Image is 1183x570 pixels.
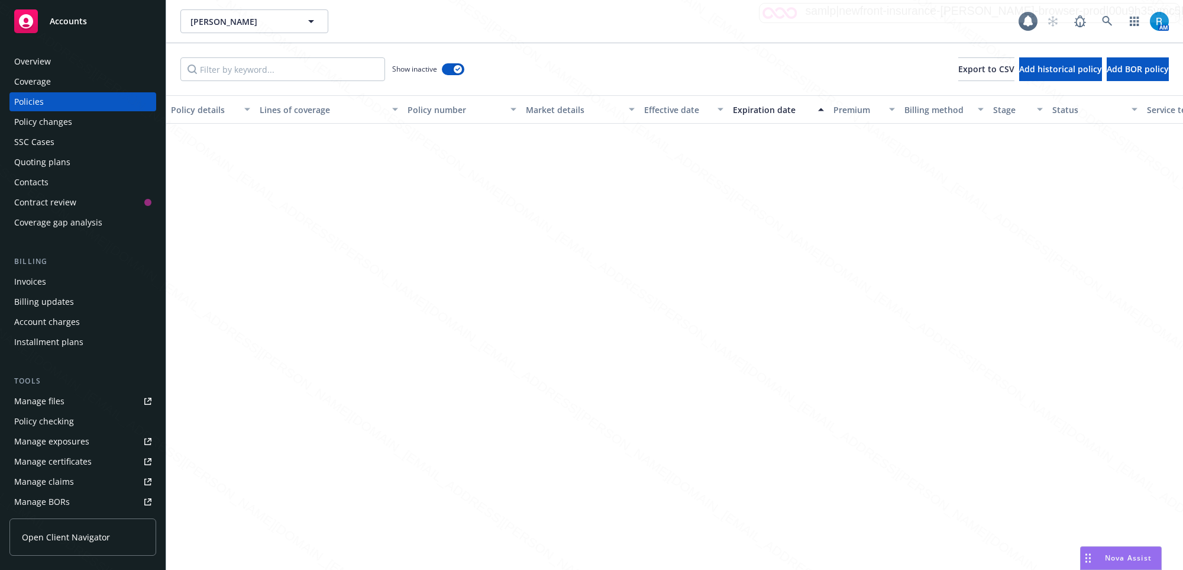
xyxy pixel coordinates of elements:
[14,292,74,311] div: Billing updates
[1041,9,1065,33] a: Start snowing
[14,492,70,511] div: Manage BORs
[1105,553,1152,563] span: Nova Assist
[14,52,51,71] div: Overview
[1080,546,1162,570] button: Nova Assist
[14,173,49,192] div: Contacts
[1068,9,1092,33] a: Report a Bug
[9,193,156,212] a: Contract review
[988,95,1048,124] button: Stage
[260,104,385,116] div: Lines of coverage
[180,57,385,81] input: Filter by keyword...
[190,15,293,28] span: [PERSON_NAME]
[1095,9,1119,33] a: Search
[9,72,156,91] a: Coverage
[733,104,811,116] div: Expiration date
[993,104,1030,116] div: Stage
[9,5,156,38] a: Accounts
[9,472,156,491] a: Manage claims
[1107,57,1169,81] button: Add BOR policy
[639,95,728,124] button: Effective date
[166,95,255,124] button: Policy details
[958,57,1014,81] button: Export to CSV
[14,412,74,431] div: Policy checking
[14,193,76,212] div: Contract review
[833,104,882,116] div: Premium
[9,153,156,172] a: Quoting plans
[9,392,156,411] a: Manage files
[9,412,156,431] a: Policy checking
[9,375,156,387] div: Tools
[9,173,156,192] a: Contacts
[9,133,156,152] a: SSC Cases
[14,272,46,291] div: Invoices
[900,95,988,124] button: Billing method
[1052,104,1124,116] div: Status
[403,95,521,124] button: Policy number
[904,104,971,116] div: Billing method
[521,95,639,124] button: Market details
[644,104,710,116] div: Effective date
[1081,547,1095,569] div: Drag to move
[14,72,51,91] div: Coverage
[14,133,54,152] div: SSC Cases
[9,213,156,232] a: Coverage gap analysis
[180,9,328,33] button: [PERSON_NAME]
[1048,95,1142,124] button: Status
[14,472,74,491] div: Manage claims
[50,17,87,26] span: Accounts
[1019,57,1102,81] button: Add historical policy
[14,452,92,471] div: Manage certificates
[1150,12,1169,31] img: photo
[9,452,156,471] a: Manage certificates
[14,112,72,131] div: Policy changes
[9,256,156,268] div: Billing
[9,292,156,311] a: Billing updates
[392,64,437,74] span: Show inactive
[14,313,80,331] div: Account charges
[1107,63,1169,75] span: Add BOR policy
[14,392,64,411] div: Manage files
[958,63,1014,75] span: Export to CSV
[408,104,503,116] div: Policy number
[829,95,900,124] button: Premium
[9,112,156,131] a: Policy changes
[9,432,156,451] a: Manage exposures
[255,95,403,124] button: Lines of coverage
[9,92,156,111] a: Policies
[14,333,83,352] div: Installment plans
[1019,63,1102,75] span: Add historical policy
[728,95,829,124] button: Expiration date
[14,432,89,451] div: Manage exposures
[9,272,156,291] a: Invoices
[22,531,110,543] span: Open Client Navigator
[14,92,44,111] div: Policies
[1123,9,1146,33] a: Switch app
[9,333,156,352] a: Installment plans
[526,104,622,116] div: Market details
[171,104,237,116] div: Policy details
[9,313,156,331] a: Account charges
[9,492,156,511] a: Manage BORs
[14,153,70,172] div: Quoting plans
[14,213,102,232] div: Coverage gap analysis
[9,52,156,71] a: Overview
